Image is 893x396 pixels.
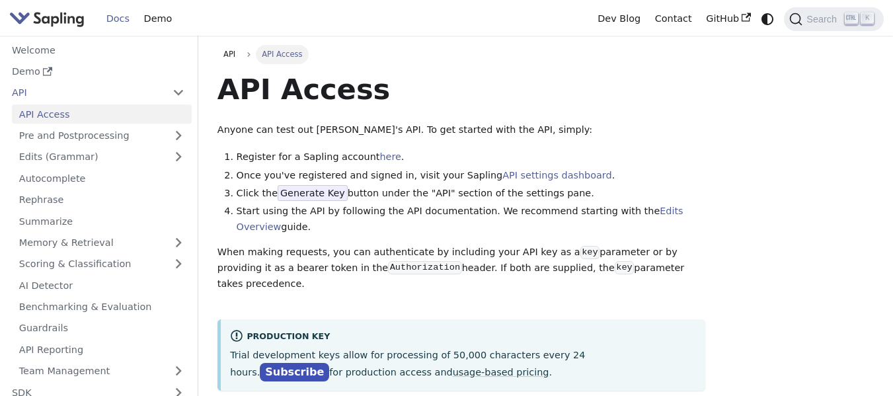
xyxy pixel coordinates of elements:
a: Scoring & Classification [12,255,192,274]
a: Autocomplete [12,169,192,188]
a: Guardrails [12,319,192,338]
a: GitHub [699,9,757,29]
a: Demo [5,62,192,81]
a: here [379,151,401,162]
li: Click the button under the "API" section of the settings pane. [237,186,705,202]
a: usage-based pricing [453,367,549,377]
span: API Access [256,45,309,63]
nav: Breadcrumbs [217,45,705,63]
span: Search [802,14,845,24]
li: Register for a Sapling account . [237,149,705,165]
img: Sapling.ai [9,9,85,28]
h1: API Access [217,71,705,107]
span: Generate Key [278,185,348,201]
a: Docs [99,9,137,29]
button: Search (Ctrl+K) [784,7,883,31]
a: Welcome [5,40,192,59]
a: Pre and Postprocessing [12,126,192,145]
a: Dev Blog [590,9,647,29]
a: API [217,45,242,63]
p: Trial development keys allow for processing of 50,000 characters every 24 hours. for production a... [230,348,695,381]
a: Benchmarking & Evaluation [12,297,192,317]
div: Production Key [230,329,695,345]
a: Demo [137,9,179,29]
p: When making requests, you can authenticate by including your API key as a parameter or by providi... [217,245,705,292]
a: Subscribe [260,363,329,382]
kbd: K [861,13,874,24]
li: Start using the API by following the API documentation. We recommend starting with the guide. [237,204,705,235]
button: Switch between dark and light mode (currently system mode) [758,9,777,28]
code: key [580,246,600,259]
a: Team Management [12,362,192,381]
a: Memory & Retrieval [12,233,192,253]
span: API [223,50,235,59]
a: API Reporting [12,340,192,359]
code: key [615,261,634,274]
a: Contact [648,9,699,29]
a: Rephrase [12,190,192,210]
li: Once you've registered and signed in, visit your Sapling . [237,168,705,184]
a: API Access [12,104,192,124]
p: Anyone can test out [PERSON_NAME]'s API. To get started with the API, simply: [217,122,705,138]
a: Sapling.ai [9,9,89,28]
a: API settings dashboard [502,170,611,180]
button: Collapse sidebar category 'API' [165,83,192,102]
a: API [5,83,165,102]
a: AI Detector [12,276,192,295]
code: Authorization [388,261,461,274]
a: Summarize [12,212,192,231]
a: Edits (Grammar) [12,147,192,167]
